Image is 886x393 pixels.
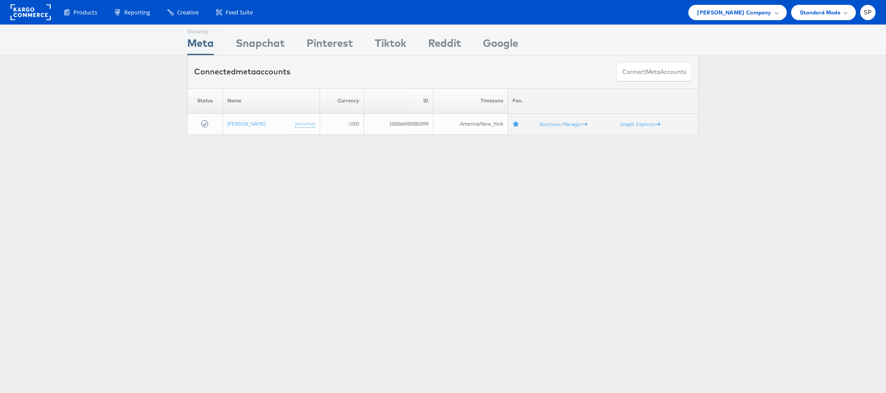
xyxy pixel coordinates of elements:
[187,25,214,35] div: Showing
[124,8,150,17] span: Reporting
[864,10,872,15] span: SP
[697,8,771,17] span: [PERSON_NAME] Company
[226,8,253,17] span: Feed Suite
[620,120,660,127] a: Graph Explorer
[227,120,265,126] a: [PERSON_NAME]
[617,62,692,82] button: ConnectmetaAccounts
[320,88,363,113] th: Currency
[433,113,508,134] td: America/New_York
[194,66,290,77] div: Connected accounts
[307,35,353,55] div: Pinterest
[188,88,223,113] th: Status
[320,113,363,134] td: USD
[433,88,508,113] th: Timezone
[800,8,841,17] span: Standard Mode
[223,88,320,113] th: Name
[236,35,285,55] div: Snapchat
[483,35,518,55] div: Google
[73,8,97,17] span: Products
[428,35,461,55] div: Reddit
[646,68,660,76] span: meta
[375,35,406,55] div: Tiktok
[187,35,214,55] div: Meta
[540,120,587,127] a: Business Manager
[363,113,433,134] td: 100266950083399
[295,120,315,127] a: (rename)
[177,8,199,17] span: Creative
[236,67,256,77] span: meta
[363,88,433,113] th: ID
